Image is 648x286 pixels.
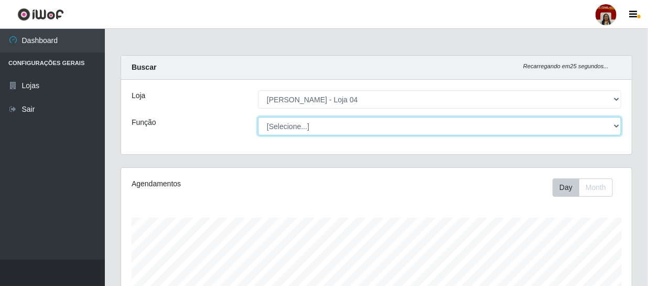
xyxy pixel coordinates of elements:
div: First group [553,178,613,197]
button: Month [579,178,613,197]
i: Recarregando em 25 segundos... [523,63,609,69]
div: Toolbar with button groups [553,178,621,197]
img: CoreUI Logo [17,8,64,21]
button: Day [553,178,579,197]
label: Loja [132,90,145,101]
div: Agendamentos [132,178,327,189]
strong: Buscar [132,63,156,71]
label: Função [132,117,156,128]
